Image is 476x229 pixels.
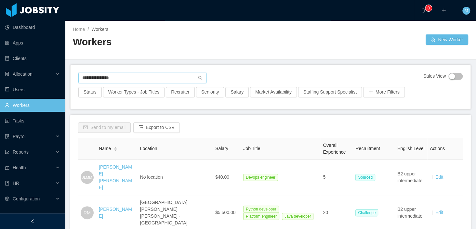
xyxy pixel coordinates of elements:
span: Salary [215,146,228,151]
button: Seniority [196,87,224,97]
span: $5,500.00 [215,210,235,215]
td: B2 upper intermediate [395,160,427,195]
span: Payroll [13,134,27,139]
span: Workers [91,27,108,32]
a: icon: appstoreApps [5,36,60,49]
i: icon: search [198,76,203,80]
a: Home [73,27,85,32]
button: Worker Types - Job Titles [103,87,165,97]
i: icon: book [5,181,9,185]
span: Job Title [243,146,260,151]
span: Health [13,165,26,170]
span: M [464,7,468,15]
span: Python developer [243,206,279,213]
a: icon: auditClients [5,52,60,65]
button: Market Availability [250,87,297,97]
span: Sales View [423,73,446,80]
span: Java developer [282,213,313,220]
td: 5 [320,160,353,195]
button: icon: exportExport to CSV [133,122,180,133]
span: English Level [397,146,424,151]
button: Recruiter [166,87,195,97]
i: icon: setting [5,197,9,201]
a: icon: pie-chartDashboard [5,21,60,34]
a: Sourced [355,174,378,180]
button: Staffing Support Specialist [298,87,362,97]
a: icon: userWorkers [5,99,60,112]
span: $40.00 [215,174,229,180]
a: Edit [435,210,443,215]
span: / [87,27,89,32]
span: Recruitment [355,146,380,151]
i: icon: solution [5,72,9,76]
button: icon: plusMore Filters [363,87,405,97]
button: icon: usergroup-addNew Worker [426,34,468,45]
td: No location [138,160,213,195]
button: Salary [225,87,249,97]
span: Reports [13,149,29,155]
a: Edit [435,174,443,180]
a: icon: robotUsers [5,83,60,96]
i: icon: caret-up [114,146,117,148]
span: Configuration [13,196,40,201]
i: icon: file-protect [5,134,9,139]
i: icon: line-chart [5,150,9,154]
div: Sort [113,146,117,150]
a: Challenge [355,210,381,215]
i: icon: medicine-box [5,165,9,170]
i: icon: plus [442,8,446,13]
span: Allocation [13,71,33,77]
span: HR [13,181,19,186]
span: Overall Experience [323,143,346,155]
span: Name [99,145,111,152]
span: Challenge [355,209,378,216]
span: Devops engineer [243,174,278,181]
a: icon: profileTasks [5,114,60,127]
h2: Workers [73,35,271,49]
i: icon: caret-down [114,148,117,150]
sup: 0 [425,5,432,11]
i: icon: bell [421,8,425,13]
span: Sourced [355,174,375,181]
a: [PERSON_NAME] [99,207,132,219]
a: [PERSON_NAME] [PERSON_NAME] [99,164,132,190]
span: Actions [430,146,445,151]
span: JLMM [82,172,92,183]
span: Location [140,146,157,151]
span: RM [84,206,91,219]
button: Status [78,87,102,97]
span: Platform engineer [243,213,279,220]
